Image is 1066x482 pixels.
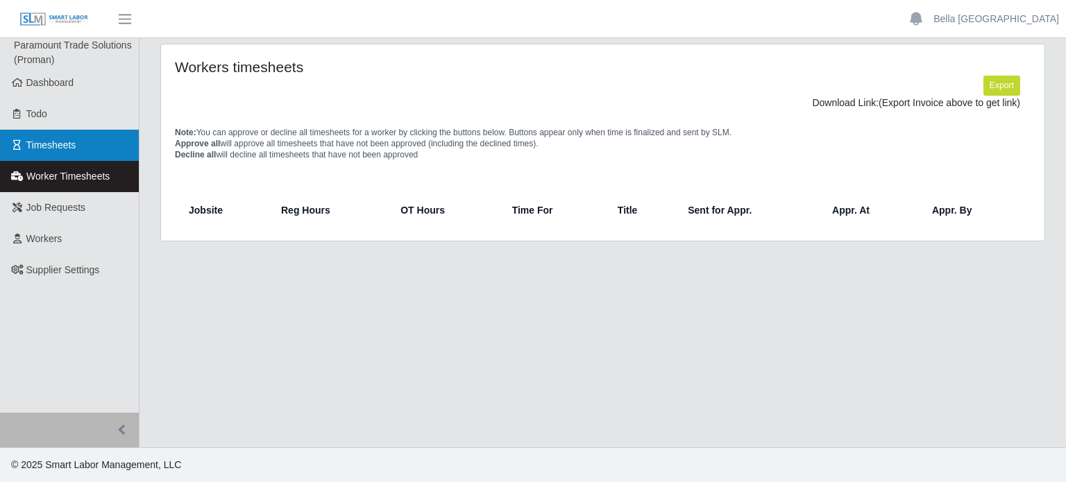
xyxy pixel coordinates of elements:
[921,193,1025,227] th: Appr. By
[175,128,196,137] span: Note:
[677,193,821,227] th: Sent for Appr.
[175,150,216,160] span: Decline all
[26,77,74,88] span: Dashboard
[501,193,607,227] th: Time For
[270,193,389,227] th: Reg Hours
[821,193,921,227] th: Appr. At
[19,12,89,27] img: SLM Logo
[14,40,132,65] span: Paramount Trade Solutions (Proman)
[26,202,86,213] span: Job Requests
[180,193,270,227] th: Jobsite
[175,139,220,148] span: Approve all
[933,12,1059,26] a: Bella [GEOGRAPHIC_DATA]
[26,171,110,182] span: Worker Timesheets
[607,193,677,227] th: Title
[185,96,1020,110] div: Download Link:
[175,127,1031,160] p: You can approve or decline all timesheets for a worker by clicking the buttons below. Buttons app...
[26,139,76,150] span: Timesheets
[26,108,47,119] span: Todo
[11,459,181,470] span: © 2025 Smart Labor Management, LLC
[26,233,62,244] span: Workers
[26,264,100,275] span: Supplier Settings
[389,193,500,227] th: OT Hours
[879,97,1020,108] span: (Export Invoice above to get link)
[983,76,1020,95] button: Export
[175,58,519,76] h4: Workers timesheets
